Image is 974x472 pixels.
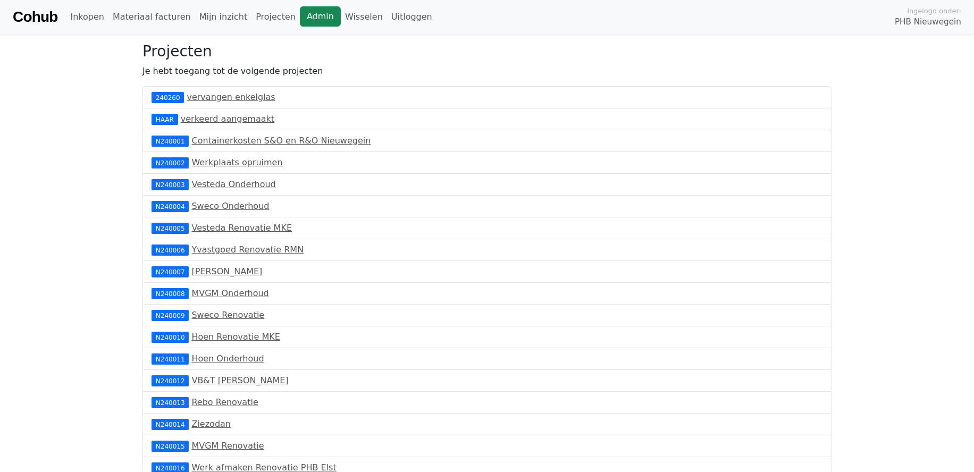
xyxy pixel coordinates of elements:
a: Mijn inzicht [195,6,252,28]
a: verkeerd aangemaakt [181,114,274,124]
div: 240260 [152,92,184,103]
a: Ziezodan [191,419,231,429]
a: Inkopen [66,6,108,28]
a: Uitloggen [387,6,436,28]
div: N240007 [152,266,189,277]
a: Admin [300,6,341,27]
div: N240001 [152,136,189,146]
a: Sweco Onderhoud [191,201,269,211]
div: N240012 [152,375,189,386]
a: Yvastgoed Renovatie RMN [191,245,304,255]
a: Hoen Onderhoud [191,353,264,364]
div: N240006 [152,245,189,255]
p: Je hebt toegang tot de volgende projecten [142,65,832,78]
a: Rebo Renovatie [191,397,258,407]
a: vervangen enkelglas [187,92,275,102]
a: Wisselen [341,6,387,28]
a: Containerkosten S&O en R&O Nieuwegein [191,136,371,146]
div: N240008 [152,288,189,299]
div: HAAR [152,114,178,124]
a: MVGM Onderhoud [191,288,268,298]
div: N240005 [152,223,189,233]
div: N240013 [152,397,189,408]
div: N240014 [152,419,189,429]
a: Materiaal facturen [108,6,195,28]
div: N240010 [152,332,189,342]
a: Cohub [13,4,57,30]
div: N240015 [152,441,189,451]
div: N240011 [152,353,189,364]
a: Vesteda Onderhoud [191,179,275,189]
a: VB&T [PERSON_NAME] [191,375,288,385]
a: Werkplaats opruimen [191,157,282,167]
div: N240002 [152,157,189,168]
h3: Projecten [142,43,832,61]
div: N240004 [152,201,189,212]
a: MVGM Renovatie [191,441,264,451]
span: Ingelogd onder: [907,6,961,16]
a: Vesteda Renovatie MKE [191,223,292,233]
a: Sweco Renovatie [191,310,264,320]
div: N240003 [152,179,189,190]
a: Projecten [251,6,300,28]
span: PHB Nieuwegein [895,16,961,28]
a: [PERSON_NAME] [191,266,262,276]
a: Hoen Renovatie MKE [191,332,280,342]
div: N240009 [152,310,189,321]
